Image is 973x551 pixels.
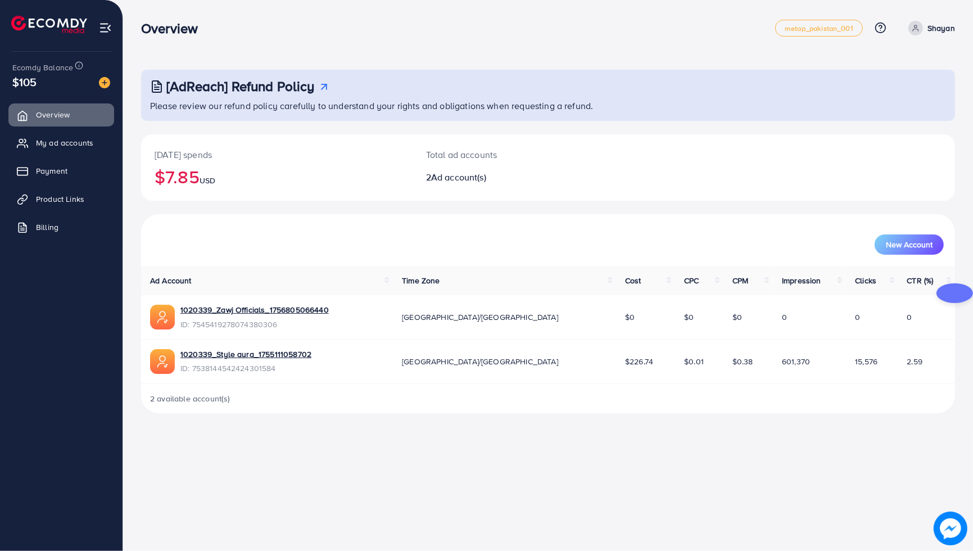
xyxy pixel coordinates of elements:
[732,311,742,323] span: $0
[166,78,315,94] h3: [AdReach] Refund Policy
[150,393,230,404] span: 2 available account(s)
[684,311,694,323] span: $0
[782,275,821,286] span: Impression
[886,241,933,249] span: New Account
[684,356,704,367] span: $0.01
[732,356,753,367] span: $0.38
[625,311,635,323] span: $0
[625,275,641,286] span: Cost
[855,356,877,367] span: 15,576
[150,349,175,374] img: ic-ads-acc.e4c84228.svg
[8,132,114,154] a: My ad accounts
[155,148,399,161] p: [DATE] spends
[36,165,67,177] span: Payment
[625,356,653,367] span: $226.74
[431,171,486,183] span: Ad account(s)
[8,188,114,210] a: Product Links
[907,275,934,286] span: CTR (%)
[36,137,93,148] span: My ad accounts
[12,62,73,73] span: Ecomdy Balance
[927,21,955,35] p: Shayan
[150,99,948,112] p: Please review our refund policy carefully to understand your rights and obligations when requesti...
[141,20,207,37] h3: Overview
[934,512,967,545] img: image
[99,21,112,34] img: menu
[426,148,603,161] p: Total ad accounts
[155,166,399,187] h2: $7.85
[875,234,944,255] button: New Account
[855,275,876,286] span: Clicks
[684,275,699,286] span: CPC
[782,356,810,367] span: 601,370
[8,160,114,182] a: Payment
[907,356,923,367] span: 2.59
[8,103,114,126] a: Overview
[402,356,558,367] span: [GEOGRAPHIC_DATA]/[GEOGRAPHIC_DATA]
[8,216,114,238] a: Billing
[36,109,70,120] span: Overview
[426,172,603,183] h2: 2
[785,25,853,32] span: metap_pakistan_001
[402,311,558,323] span: [GEOGRAPHIC_DATA]/[GEOGRAPHIC_DATA]
[180,349,311,360] a: 1020339_Style aura_1755111058702
[200,175,215,186] span: USD
[775,20,863,37] a: metap_pakistan_001
[855,311,860,323] span: 0
[180,363,311,374] span: ID: 7538144542424301584
[782,311,787,323] span: 0
[36,222,58,233] span: Billing
[36,193,84,205] span: Product Links
[402,275,440,286] span: Time Zone
[732,275,748,286] span: CPM
[150,305,175,329] img: ic-ads-acc.e4c84228.svg
[11,16,87,33] img: logo
[99,77,110,88] img: image
[150,275,192,286] span: Ad Account
[180,319,329,330] span: ID: 7545419278074380306
[12,74,37,90] span: $105
[180,304,329,315] a: 1020339_Zawj Officials_1756805066440
[907,311,912,323] span: 0
[904,21,955,35] a: Shayan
